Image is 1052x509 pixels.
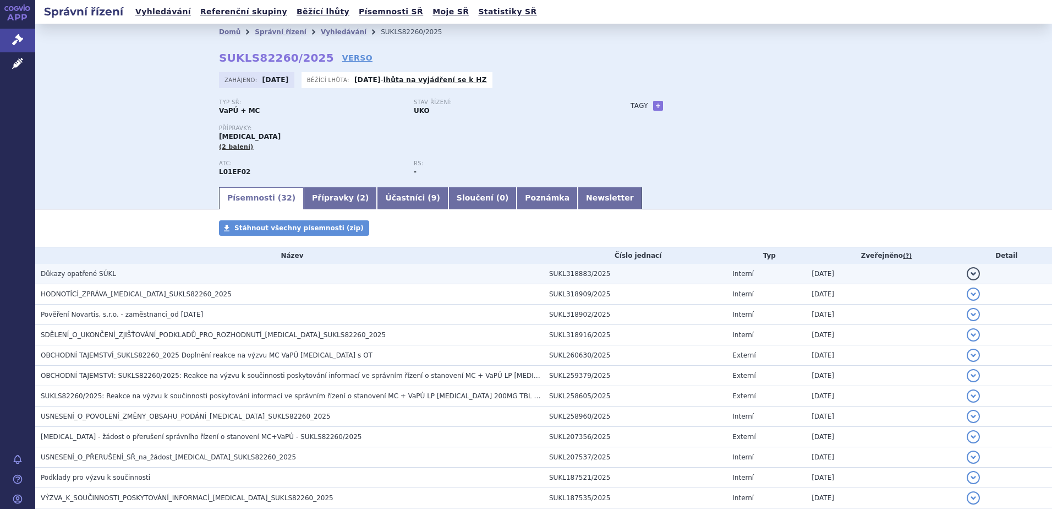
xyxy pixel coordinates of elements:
[967,369,980,382] button: detail
[41,270,116,278] span: Důkazy opatřené SÚKL
[354,76,381,84] strong: [DATE]
[806,345,961,366] td: [DATE]
[304,187,377,209] a: Přípravky (2)
[342,52,372,63] a: VERSO
[967,451,980,464] button: detail
[234,224,364,232] span: Stáhnout všechny písemnosti (zip)
[544,427,727,447] td: SUKL207356/2025
[544,247,727,264] th: Číslo jednací
[544,386,727,407] td: SUKL258605/2025
[224,75,259,84] span: Zahájeno:
[806,386,961,407] td: [DATE]
[354,75,487,84] p: -
[732,311,754,318] span: Interní
[967,328,980,342] button: detail
[544,468,727,488] td: SUKL187521/2025
[448,187,517,209] a: Sloučení (0)
[500,193,505,202] span: 0
[219,28,240,36] a: Domů
[967,491,980,505] button: detail
[219,220,369,236] a: Stáhnout všechny písemnosti (zip)
[806,488,961,508] td: [DATE]
[35,247,544,264] th: Název
[41,474,150,481] span: Podklady pro výzvu k součinnosti
[967,267,980,280] button: detail
[903,252,912,260] abbr: (?)
[806,325,961,345] td: [DATE]
[41,433,361,441] span: Kisqali - žádost o přerušení správního řízení o stanovení MC+VaPÚ - SUKLS82260/2025
[377,187,448,209] a: Účastníci (9)
[219,133,281,140] span: [MEDICAL_DATA]
[544,264,727,284] td: SUKL318883/2025
[219,99,403,106] p: Typ SŘ:
[197,4,291,19] a: Referenční skupiny
[35,4,132,19] h2: Správní řízení
[732,331,754,339] span: Interní
[132,4,194,19] a: Vyhledávání
[967,349,980,362] button: detail
[219,125,609,132] p: Přípravky:
[355,4,426,19] a: Písemnosti SŘ
[383,76,487,84] a: lhůta na vyjádření se k HZ
[219,168,250,176] strong: RIBOCIKLIB
[806,247,961,264] th: Zveřejněno
[732,290,754,298] span: Interní
[732,270,754,278] span: Interní
[544,345,727,366] td: SUKL260630/2025
[41,453,296,461] span: USNESENÍ_O_PŘERUŠENÍ_SŘ_na_žádost_KISQALI_SUKLS82260_2025
[732,433,755,441] span: Externí
[414,99,598,106] p: Stav řízení:
[732,474,754,481] span: Interní
[732,453,754,461] span: Interní
[732,413,754,420] span: Interní
[219,51,334,64] strong: SUKLS82260/2025
[544,284,727,305] td: SUKL318909/2025
[219,160,403,167] p: ATC:
[578,187,642,209] a: Newsletter
[360,193,365,202] span: 2
[544,305,727,325] td: SUKL318902/2025
[321,28,366,36] a: Vyhledávání
[544,325,727,345] td: SUKL318916/2025
[544,407,727,427] td: SUKL258960/2025
[307,75,352,84] span: Běžící lhůta:
[732,372,755,380] span: Externí
[544,447,727,468] td: SUKL207537/2025
[732,351,755,359] span: Externí
[806,284,961,305] td: [DATE]
[967,410,980,423] button: detail
[806,468,961,488] td: [DATE]
[732,392,755,400] span: Externí
[381,24,456,40] li: SUKLS82260/2025
[544,366,727,386] td: SUKL259379/2025
[41,290,232,298] span: HODNOTÍCÍ_ZPRÁVA_KISQALI_SUKLS82260_2025
[967,288,980,301] button: detail
[967,389,980,403] button: detail
[806,447,961,468] td: [DATE]
[653,101,663,111] a: +
[431,193,437,202] span: 9
[41,392,659,400] span: SUKLS82260/2025: Reakce na výzvu k součinnosti poskytování informací ve správním řízení o stanove...
[41,413,331,420] span: USNESENÍ_O_POVOLENÍ_ZMĚNY_OBSAHU_PODÁNÍ_KISQALI_SUKLS82260_2025
[806,427,961,447] td: [DATE]
[41,331,386,339] span: SDĚLENÍ_O_UKONČENÍ_ZJIŠŤOVÁNÍ_PODKLADŮ_PRO_ROZHODNUTÍ_KISQALI_SUKLS82260_2025
[806,264,961,284] td: [DATE]
[262,76,289,84] strong: [DATE]
[414,168,417,176] strong: -
[219,187,304,209] a: Písemnosti (32)
[219,143,254,150] span: (2 balení)
[414,160,598,167] p: RS:
[544,488,727,508] td: SUKL187535/2025
[806,305,961,325] td: [DATE]
[41,311,203,318] span: Pověření Novartis, s.r.o. - zaměstnanci_od 12.3.2025
[727,247,806,264] th: Typ
[255,28,306,36] a: Správní řízení
[219,107,260,115] strong: VaPÚ + MC
[429,4,472,19] a: Moje SŘ
[293,4,353,19] a: Běžící lhůty
[732,494,754,502] span: Interní
[961,247,1052,264] th: Detail
[414,107,430,115] strong: UKO
[41,494,333,502] span: VÝZVA_K_SOUČINNOSTI_POSKYTOVÁNÍ_INFORMACÍ_KISQALI_SUKLS82260_2025
[631,99,648,112] h3: Tagy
